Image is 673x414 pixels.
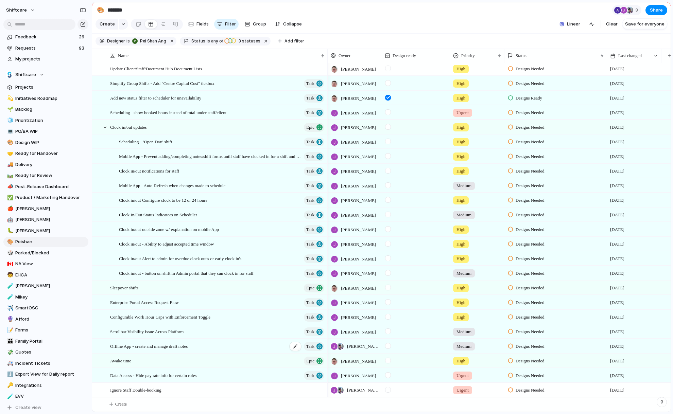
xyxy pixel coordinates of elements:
[393,52,416,59] span: Design ready
[606,21,618,28] span: Clear
[304,371,324,380] button: Task
[3,391,88,401] div: 🧪EVV
[6,128,13,135] button: 💻
[7,293,12,301] div: 🧪
[304,94,324,103] button: Task
[15,84,86,91] span: Projects
[6,382,13,389] button: 🔑
[7,381,12,389] div: 🔑
[304,225,324,234] button: Task
[6,283,13,289] button: 🧪
[557,19,583,29] button: Linear
[3,215,88,225] a: 🤖[PERSON_NAME]
[6,205,13,212] button: 🍎
[225,21,236,28] span: Filter
[339,52,350,59] span: Owner
[97,5,104,15] div: 🎨
[3,303,88,313] div: ✈️SmartOSC
[6,7,27,14] span: shiftcare
[15,272,86,278] span: EHCA
[7,94,12,102] div: 💫
[341,80,376,87] span: [PERSON_NAME]
[283,21,302,28] span: Collapse
[7,337,12,345] div: 👪
[7,393,12,400] div: 🧪
[306,137,314,147] span: Task
[306,152,314,161] span: Task
[635,7,640,14] span: 3
[3,32,88,42] a: Feedback26
[7,326,12,334] div: 📝
[610,168,624,175] span: [DATE]
[15,338,86,345] span: Family Portal
[6,272,13,278] button: 🧒
[6,228,13,234] button: 🐛
[304,196,324,205] button: Task
[3,115,88,126] a: 🧊Prioritization
[3,259,88,269] a: 🇨🇦NA View
[3,248,88,258] div: 🎲Parked/Blocked
[15,45,77,52] span: Requests
[6,106,13,113] button: 🌱
[3,369,88,379] div: ⬇️Export View for Daily report
[110,79,214,87] span: Simplify Group Shifts - Add "Centre Capital Cost" tickbox
[341,66,376,73] span: [PERSON_NAME]
[6,95,13,102] button: 💫
[7,304,12,312] div: ✈️
[3,358,88,368] a: 🚑Incident Tickets
[304,108,324,117] button: Task
[15,183,86,190] span: Post-Release Dashboard
[306,196,314,205] span: Task
[341,110,376,116] span: [PERSON_NAME]
[119,181,225,189] span: Mobile App - Auto-Refresh when changes made to schedule
[516,80,545,87] span: Designs Needed
[3,5,39,16] button: shiftcare
[304,284,324,292] button: Epic
[304,298,324,307] button: Task
[7,359,12,367] div: 🚑
[618,52,642,59] span: Last changed
[7,139,12,146] div: 🎨
[6,250,13,256] button: 🎲
[304,357,324,365] button: Epic
[15,349,86,356] span: Quotes
[306,79,314,88] span: Task
[3,148,88,159] a: 🤝Ready for Handover
[3,347,88,357] a: 💸Quotes
[6,316,13,323] button: 🔮
[15,117,86,124] span: Prioritization
[7,194,12,202] div: ✅
[456,212,471,218] span: Medium
[3,104,88,114] a: 🌱Backlog
[6,338,13,345] button: 👪
[7,348,12,356] div: 💸
[125,37,131,45] button: is
[15,393,86,400] span: EVV
[96,19,118,30] button: Create
[304,269,324,278] button: Task
[7,106,12,113] div: 🌱
[456,66,465,72] span: High
[6,139,13,146] button: 🎨
[3,292,88,302] a: 🧪Mikey
[610,124,624,131] span: [DATE]
[516,52,527,59] span: Status
[3,380,88,391] a: 🔑Integrations
[6,327,13,334] button: 📝
[603,19,620,30] button: Clear
[7,150,12,158] div: 🤝
[7,216,12,224] div: 🤖
[304,342,324,351] button: Task
[3,82,88,92] a: Projects
[6,371,13,378] button: ⬇️
[6,216,13,223] button: 🤖
[3,237,88,247] a: 🎨Peishan
[253,21,266,28] span: Group
[15,106,86,113] span: Backlog
[645,5,667,15] button: Share
[3,193,88,203] div: ✅Product / Marketing Handover
[126,38,130,44] span: is
[341,139,376,146] span: [PERSON_NAME]
[516,124,545,131] span: Designs Needed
